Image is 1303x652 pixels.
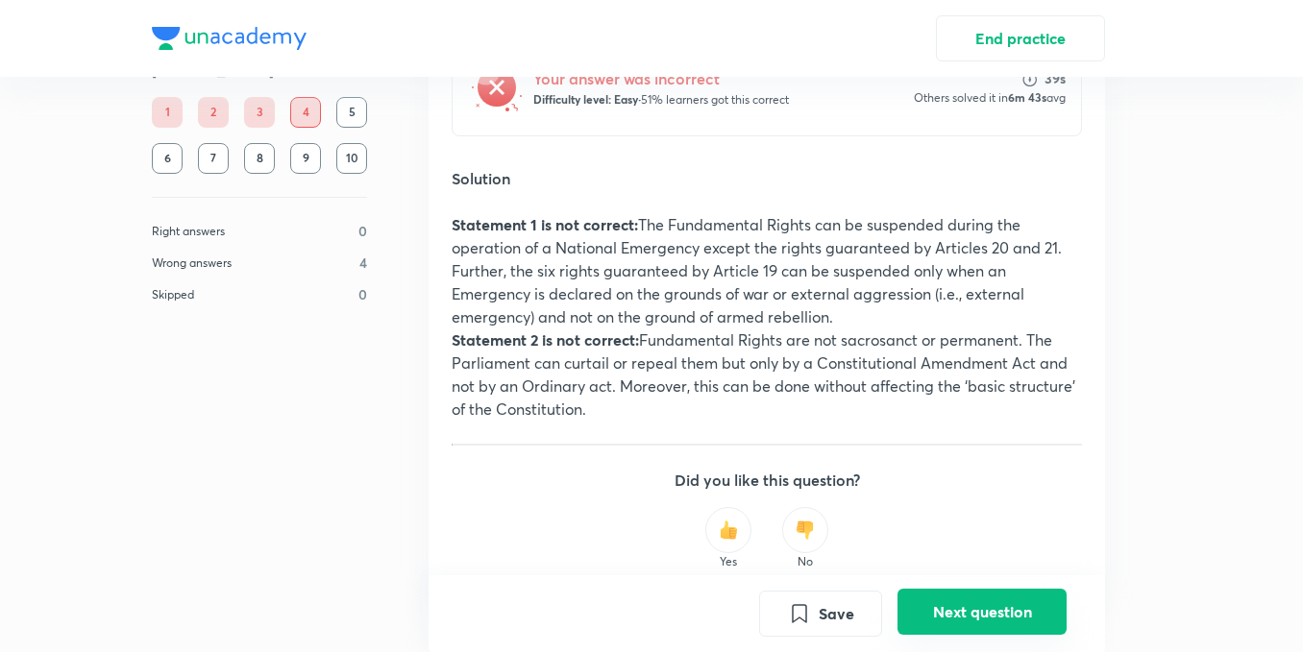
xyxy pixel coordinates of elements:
img: stopwatch icon [1022,71,1037,86]
img: Company Logo [152,27,307,50]
img: thumbs down [796,520,815,540]
strong: Difficulty level: Easy · [533,91,641,107]
p: Others solved it in avg [914,88,1066,107]
button: End practice [936,15,1105,61]
p: 4 [359,253,367,273]
strong: 6m 43s [1008,89,1046,105]
button: Save [759,591,882,637]
h5: Did you like this question? [452,469,1082,492]
p: Fundamental Rights are not sacrosanct or permanent. The Parliament can curtail or repeal them but... [452,328,1082,421]
p: 0 [358,221,367,241]
div: 6 [152,143,183,174]
img: thumbs up [719,520,738,540]
p: Wrong answers [152,254,232,272]
p: The Fundamental Rights can be suspended during the operation of a National Emergency except the r... [452,213,1082,328]
img: wrong [468,59,526,116]
p: Yes [690,553,767,570]
p: Right answers [152,223,225,240]
strong: 39s [1045,69,1066,87]
button: Next question [897,589,1067,635]
h5: Your answer was incorrect [533,67,789,90]
div: 5 [336,97,367,128]
div: 10 [336,143,367,174]
h5: Solution [452,167,1082,190]
p: No [767,553,844,570]
div: 8 [244,143,275,174]
div: 1 [152,97,183,128]
div: 9 [290,143,321,174]
div: 4 [290,97,321,128]
div: 7 [198,143,229,174]
p: 0 [358,284,367,304]
div: 2 [198,97,229,128]
p: 51% learners got this correct [533,90,789,109]
strong: Statement 1 is not correct: [452,214,638,234]
div: 3 [244,97,275,128]
strong: Statement 2 is not correct: [452,329,639,350]
p: Skipped [152,286,194,303]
